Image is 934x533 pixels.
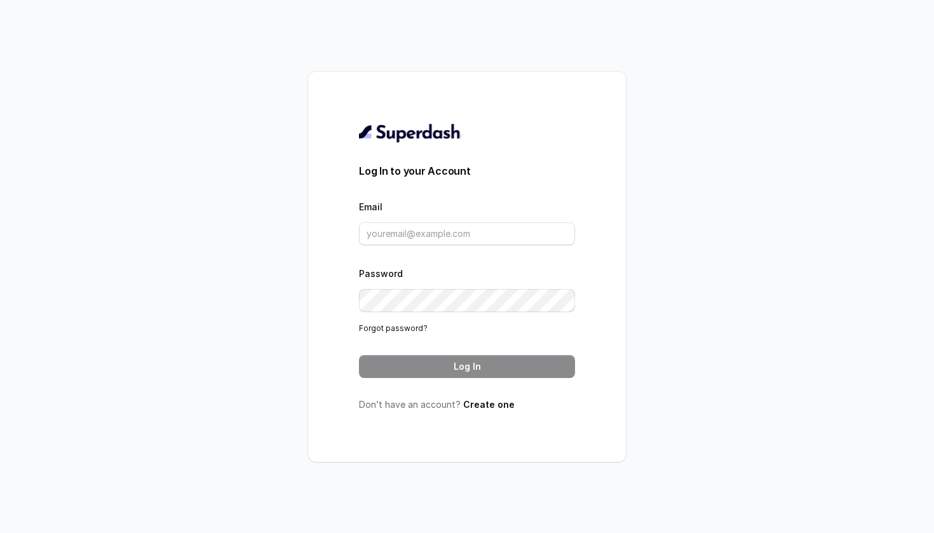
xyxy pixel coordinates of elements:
[359,163,575,179] h3: Log In to your Account
[359,355,575,378] button: Log In
[359,268,403,279] label: Password
[359,398,575,411] p: Don’t have an account?
[359,222,575,245] input: youremail@example.com
[359,201,382,212] label: Email
[359,123,461,143] img: light.svg
[359,323,428,333] a: Forgot password?
[463,399,515,410] a: Create one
